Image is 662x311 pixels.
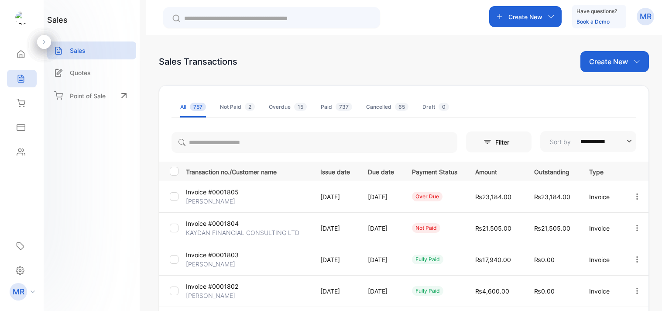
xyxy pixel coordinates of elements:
button: Create New [580,51,649,72]
span: ₨23,184.00 [534,193,570,200]
p: Invoice [589,224,615,233]
p: MR [640,11,652,22]
p: [DATE] [368,224,394,233]
p: Type [589,166,615,176]
span: ₨23,184.00 [475,193,511,200]
iframe: LiveChat chat widget [625,274,662,311]
span: 65 [395,103,408,111]
div: Cancelled [366,103,408,111]
button: MR [637,6,654,27]
p: Quotes [70,68,91,77]
div: All [180,103,206,111]
span: ₨17,940.00 [475,256,511,263]
button: Sort by [540,131,636,152]
span: ₨0.00 [534,256,555,263]
img: logo [15,11,28,24]
div: Overdue [269,103,307,111]
span: ₨21,505.00 [534,225,570,232]
p: [PERSON_NAME] [186,197,235,206]
div: not paid [412,223,440,233]
p: Invoice #0001802 [186,282,238,291]
p: [PERSON_NAME] [186,291,235,300]
a: Book a Demo [576,18,610,25]
a: Sales [47,41,136,59]
p: Invoice [589,287,615,296]
p: Sort by [550,137,571,146]
p: Create New [589,56,628,67]
p: MR [13,286,24,297]
p: Due date [368,166,394,176]
p: Point of Sale [70,91,106,100]
button: Filter [466,131,532,152]
p: [DATE] [320,224,350,233]
a: Quotes [47,64,136,82]
p: Issue date [320,166,350,176]
div: Sales Transactions [159,55,237,68]
a: Point of Sale [47,86,136,105]
p: [DATE] [320,255,350,264]
p: [DATE] [368,255,394,264]
p: Invoice #0001803 [186,250,239,259]
p: [DATE] [368,192,394,201]
p: [DATE] [320,192,350,201]
p: [DATE] [320,287,350,296]
p: Sales [70,46,86,55]
div: fully paid [412,286,443,296]
p: Invoice #0001804 [186,219,239,228]
span: 2 [245,103,255,111]
h1: sales [47,14,68,26]
p: Invoice #0001805 [186,187,239,197]
span: 737 [336,103,352,111]
span: ₨0.00 [534,287,555,295]
span: ₨21,505.00 [475,225,511,232]
p: Filter [495,138,515,147]
p: [PERSON_NAME] [186,259,235,269]
p: Have questions? [576,7,617,16]
p: Payment Status [412,166,457,176]
div: fully paid [412,255,443,264]
button: Create New [489,6,562,27]
p: Outstanding [534,166,571,176]
p: Invoice [589,255,615,264]
p: Invoice [589,192,615,201]
p: Create New [508,12,542,21]
span: 0 [439,103,449,111]
div: Not Paid [220,103,255,111]
p: KAYDAN FINANCIAL CONSULTING LTD [186,228,299,237]
div: Paid [321,103,352,111]
span: 757 [190,103,206,111]
p: [DATE] [368,287,394,296]
div: over due [412,192,442,201]
span: 15 [294,103,307,111]
span: ₨4,600.00 [475,287,509,295]
p: Transaction no./Customer name [186,166,309,176]
div: Draft [422,103,449,111]
p: Amount [475,166,516,176]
